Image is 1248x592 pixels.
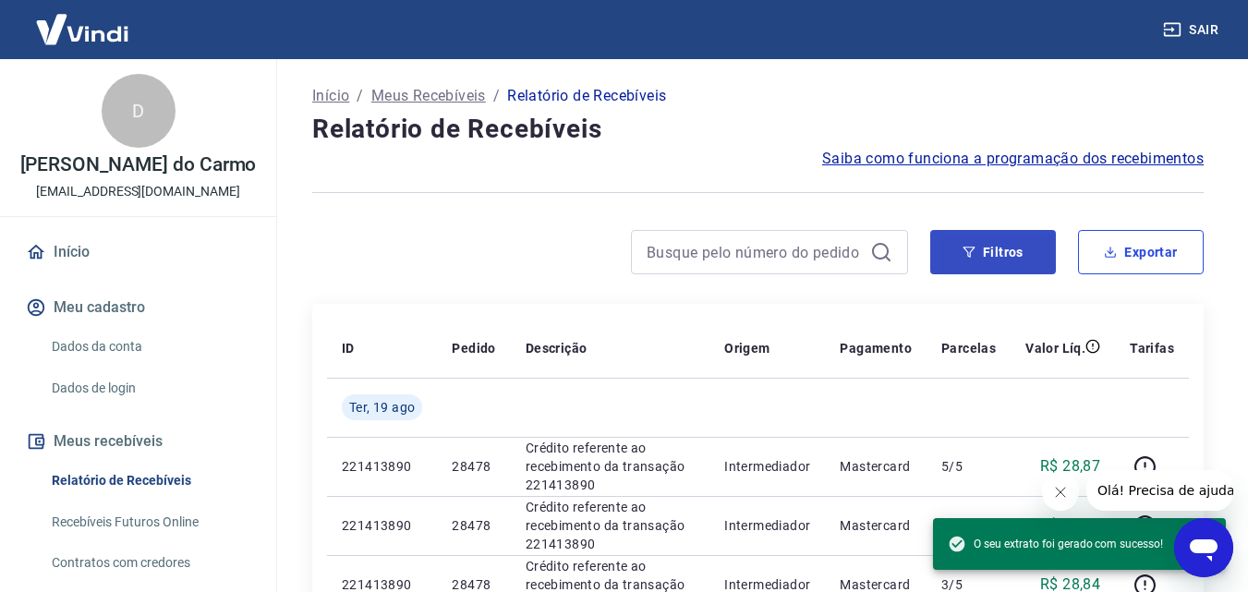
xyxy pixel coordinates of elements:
p: Mastercard [840,516,912,535]
p: Relatório de Recebíveis [507,85,666,107]
p: Crédito referente ao recebimento da transação 221413890 [526,498,695,553]
p: R$ 28,84 [1040,514,1100,537]
div: D [102,74,176,148]
p: 28478 [452,457,495,476]
h4: Relatório de Recebíveis [312,111,1204,148]
p: Parcelas [941,339,996,357]
a: Início [22,232,254,272]
button: Exportar [1078,230,1204,274]
p: 221413890 [342,457,422,476]
p: 28478 [452,516,495,535]
p: 221413890 [342,516,422,535]
p: 1/5 [941,516,996,535]
button: Sair [1159,13,1226,47]
p: / [493,85,500,107]
p: Crédito referente ao recebimento da transação 221413890 [526,439,695,494]
input: Busque pelo número do pedido [647,238,863,266]
img: Vindi [22,1,142,57]
a: Meus Recebíveis [371,85,486,107]
a: Início [312,85,349,107]
p: R$ 28,87 [1040,455,1100,477]
iframe: Mensagem da empresa [1086,470,1233,511]
p: Pagamento [840,339,912,357]
p: Intermediador [724,457,810,476]
span: Ter, 19 ago [349,398,415,417]
iframe: Botão para abrir a janela de mensagens [1174,518,1233,577]
a: Saiba como funciona a programação dos recebimentos [822,148,1204,170]
button: Meu cadastro [22,287,254,328]
a: Recebíveis Futuros Online [44,503,254,541]
p: ID [342,339,355,357]
p: Tarifas [1130,339,1174,357]
p: Valor Líq. [1025,339,1085,357]
p: Intermediador [724,516,810,535]
button: Filtros [930,230,1056,274]
p: / [357,85,363,107]
a: Dados de login [44,369,254,407]
p: Mastercard [840,457,912,476]
a: Relatório de Recebíveis [44,462,254,500]
a: Contratos com credores [44,544,254,582]
p: Pedido [452,339,495,357]
p: [EMAIL_ADDRESS][DOMAIN_NAME] [36,182,240,201]
p: [PERSON_NAME] do Carmo [20,155,257,175]
p: Origem [724,339,769,357]
span: Olá! Precisa de ajuda? [11,13,155,28]
p: Descrição [526,339,588,357]
button: Meus recebíveis [22,421,254,462]
iframe: Fechar mensagem [1042,474,1079,511]
a: Dados da conta [44,328,254,366]
span: O seu extrato foi gerado com sucesso! [948,535,1163,553]
p: 5/5 [941,457,996,476]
